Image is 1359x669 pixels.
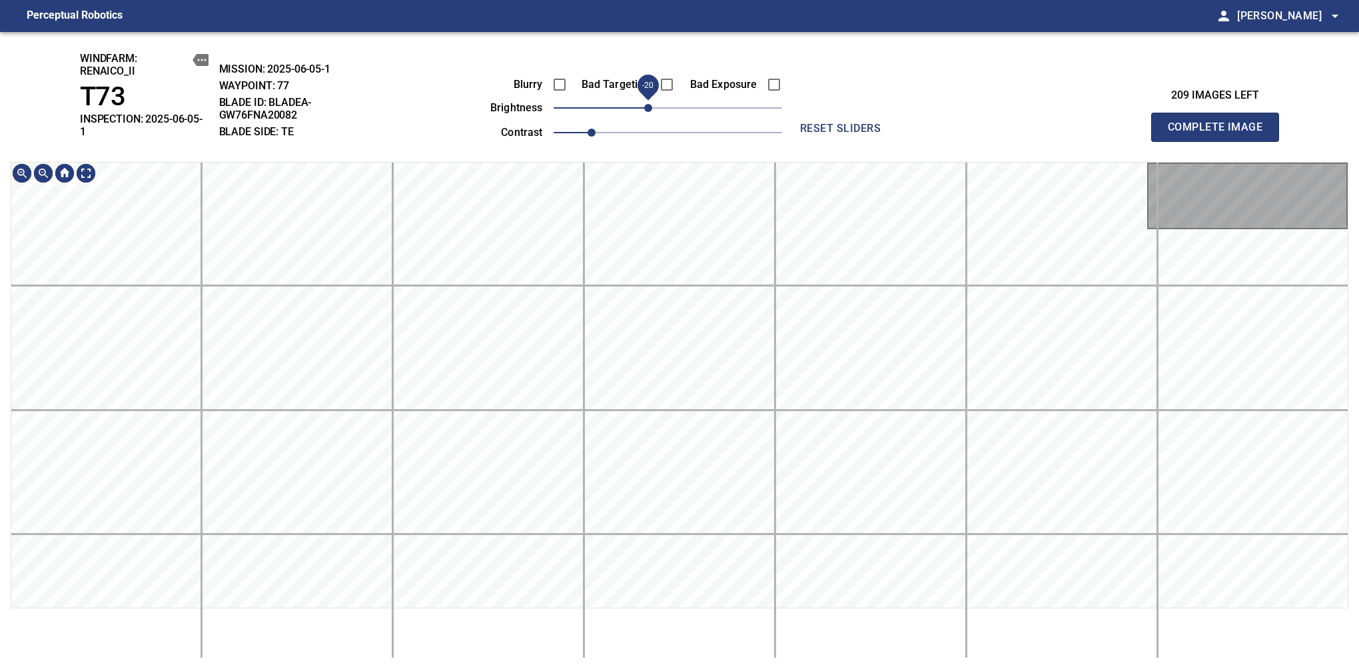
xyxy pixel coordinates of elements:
img: Zoom in [11,163,33,184]
button: reset sliders [787,115,894,142]
h2: windfarm: Renaico_II [80,52,209,77]
label: contrast [468,127,543,138]
h2: INSPECTION: 2025-06-05-1 [80,113,209,138]
span: arrow_drop_down [1327,8,1343,24]
h2: WAYPOINT: 77 [219,79,380,92]
h3: 209 images left [1151,89,1279,102]
img: Zoom out [33,163,54,184]
label: brightness [468,103,543,113]
button: copy message details [193,52,209,68]
h1: T73 [80,81,209,113]
label: Blurry [468,79,543,90]
figcaption: Perceptual Robotics [27,5,123,27]
span: -20 [643,81,654,90]
h2: BLADE SIDE: TE [219,125,380,138]
span: Complete Image [1166,118,1264,137]
span: [PERSON_NAME] [1237,7,1343,25]
button: [PERSON_NAME] [1232,3,1343,29]
button: Complete Image [1151,113,1279,142]
img: Go home [54,163,75,184]
label: Bad Targeting [576,79,650,90]
img: Toggle full page [75,163,97,184]
h2: BLADE ID: bladeA-GW76FNA20082 [219,96,380,121]
label: Bad Exposure [683,79,757,90]
h2: MISSION: 2025-06-05-1 [219,63,380,75]
span: reset sliders [793,119,889,138]
span: person [1216,8,1232,24]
